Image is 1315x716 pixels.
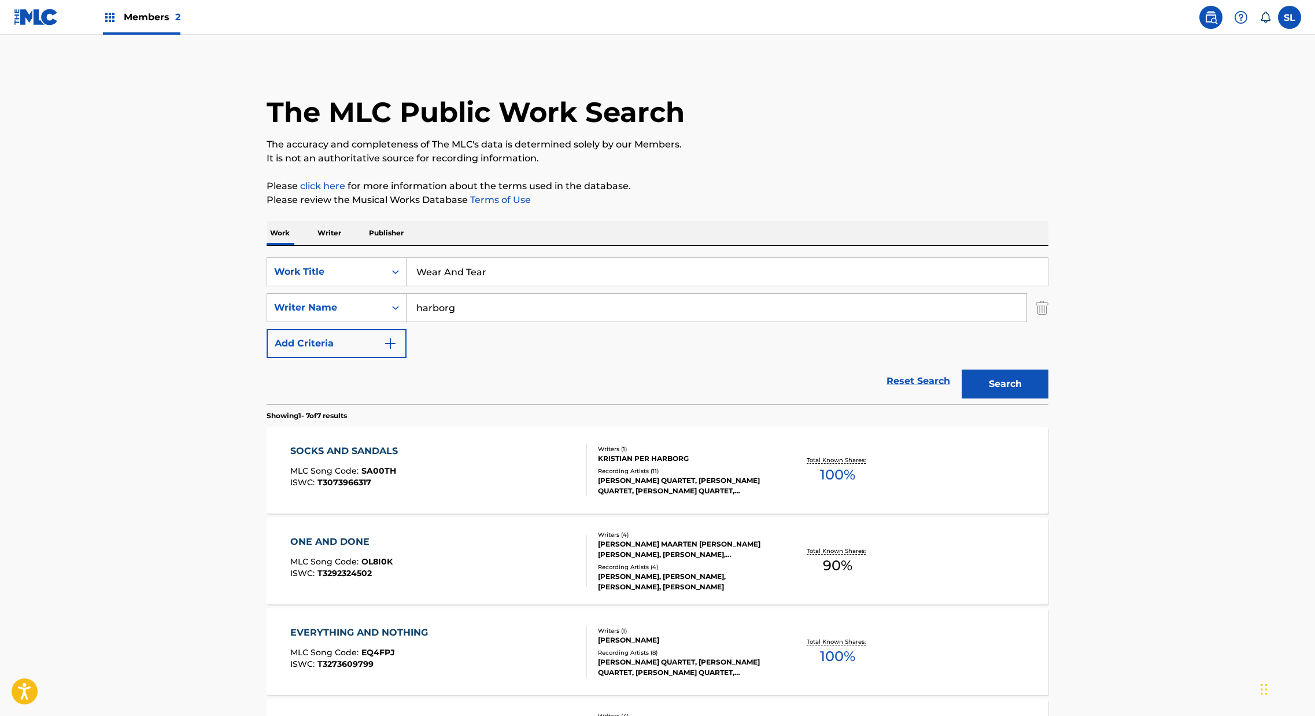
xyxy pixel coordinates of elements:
div: Writer Name [274,301,378,315]
div: KRISTIAN PER HARBORG [598,453,773,464]
a: Public Search [1199,6,1222,29]
div: Writers ( 4 ) [598,530,773,539]
div: Writers ( 1 ) [598,445,773,453]
span: ISWC : [290,568,317,578]
div: EVERYTHING AND NOTHING [290,626,434,640]
div: [PERSON_NAME] QUARTET, [PERSON_NAME] QUARTET, [PERSON_NAME] QUARTET, [PERSON_NAME] QUARTET, [PERS... [598,475,773,496]
span: OL8I0K [361,556,393,567]
span: T3292324502 [317,568,372,578]
p: Showing 1 - 7 of 7 results [267,411,347,421]
img: Top Rightsholders [103,10,117,24]
p: Work [267,221,293,245]
div: Chatt-widget [1257,660,1315,716]
img: help [1234,10,1248,24]
div: Recording Artists ( 4 ) [598,563,773,571]
span: T3073966317 [317,477,371,488]
a: click here [300,180,345,191]
div: [PERSON_NAME] MAARTEN [PERSON_NAME] [PERSON_NAME], [PERSON_NAME], [PERSON_NAME] [598,539,773,560]
span: 100 % [820,464,855,485]
span: 2 [175,12,180,23]
span: ISWC : [290,477,317,488]
a: EVERYTHING AND NOTHINGMLC Song Code:EQ4FPJISWC:T3273609799Writers (1)[PERSON_NAME]Recording Artis... [267,608,1048,695]
button: Add Criteria [267,329,407,358]
span: ISWC : [290,659,317,669]
p: Total Known Shares: [807,637,869,646]
div: Recording Artists ( 8 ) [598,648,773,657]
iframe: Chat Widget [1257,660,1315,716]
div: [PERSON_NAME] QUARTET, [PERSON_NAME] QUARTET, [PERSON_NAME] QUARTET, [PERSON_NAME] QUARTET, [PERS... [598,657,773,678]
a: ONE AND DONEMLC Song Code:OL8I0KISWC:T3292324502Writers (4)[PERSON_NAME] MAARTEN [PERSON_NAME] [P... [267,518,1048,604]
div: Dra [1261,672,1268,707]
iframe: Resource Center [1283,496,1315,592]
p: It is not an authoritative source for recording information. [267,152,1048,165]
button: Search [962,370,1048,398]
a: Terms of Use [468,194,531,205]
p: Please review the Musical Works Database [267,193,1048,207]
form: Search Form [267,257,1048,404]
p: Total Known Shares: [807,547,869,555]
img: MLC Logo [14,9,58,25]
p: Writer [314,221,345,245]
div: Writers ( 1 ) [598,626,773,635]
div: [PERSON_NAME] [598,635,773,645]
div: User Menu [1278,6,1301,29]
span: EQ4FPJ [361,647,395,658]
div: Recording Artists ( 11 ) [598,467,773,475]
div: Work Title [274,265,378,279]
span: MLC Song Code : [290,556,361,567]
img: Delete Criterion [1036,293,1048,322]
span: T3273609799 [317,659,374,669]
div: SOCKS AND SANDALS [290,444,404,458]
span: SA00TH [361,466,396,476]
span: Members [124,10,180,24]
img: 9d2ae6d4665cec9f34b9.svg [383,337,397,350]
a: Reset Search [881,368,956,394]
span: 100 % [820,646,855,667]
p: Total Known Shares: [807,456,869,464]
h1: The MLC Public Work Search [267,95,685,130]
div: Help [1229,6,1253,29]
p: Please for more information about the terms used in the database. [267,179,1048,193]
div: ONE AND DONE [290,535,393,549]
div: [PERSON_NAME], [PERSON_NAME], [PERSON_NAME], [PERSON_NAME] [598,571,773,592]
p: Publisher [365,221,407,245]
span: MLC Song Code : [290,466,361,476]
div: Notifications [1259,12,1271,23]
p: The accuracy and completeness of The MLC's data is determined solely by our Members. [267,138,1048,152]
img: search [1204,10,1218,24]
span: MLC Song Code : [290,647,361,658]
a: SOCKS AND SANDALSMLC Song Code:SA00THISWC:T3073966317Writers (1)KRISTIAN PER HARBORGRecording Art... [267,427,1048,514]
span: 90 % [823,555,852,576]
